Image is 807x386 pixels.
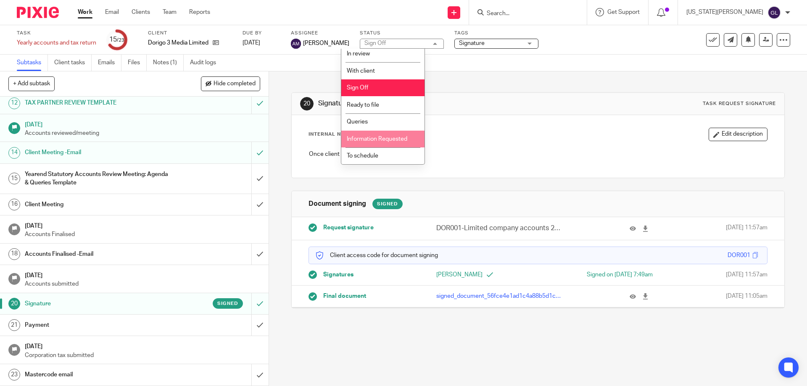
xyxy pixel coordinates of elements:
h1: Document signing [309,200,366,208]
button: Hide completed [201,76,260,91]
span: [DATE] 11:57am [726,223,767,233]
h1: [DATE] [25,118,260,129]
div: Task request signature [703,100,776,107]
label: Client [148,30,232,37]
p: Once client has confirmed finalised figures [309,150,767,158]
div: 18 [8,248,20,260]
span: [DATE] 11:05am [726,292,767,300]
label: Tags [454,30,538,37]
a: Client tasks [54,55,92,71]
a: Work [78,8,92,16]
h1: Signature [25,297,170,310]
p: Accounts Finalised [25,230,260,239]
div: 15 [8,173,20,184]
h1: Accounts Finalised -Email [25,248,170,260]
p: Client access code for document signing [315,251,438,260]
p: Accounts submitted [25,280,260,288]
span: To schedule [347,153,378,159]
p: Corporation tax submitted [25,351,260,360]
div: 20 [300,97,314,110]
div: Sign Off [364,40,386,46]
button: Edit description [709,128,767,141]
div: Yearly accounts and tax return [17,39,96,47]
span: [DATE] [243,40,260,46]
h1: TAX PARTNER REVIEW TEMPLATE [25,97,170,109]
h1: [DATE] [25,220,260,230]
a: Files [128,55,147,71]
a: Audit logs [190,55,222,71]
img: svg%3E [767,6,781,19]
button: + Add subtask [8,76,55,91]
p: [PERSON_NAME] [436,270,538,279]
a: Clients [132,8,150,16]
div: 16 [8,199,20,210]
input: Search [486,10,562,18]
label: Due by [243,30,280,37]
div: 23 [8,369,20,381]
h1: [DATE] [25,340,260,351]
a: Notes (1) [153,55,184,71]
a: Email [105,8,119,16]
span: Hide completed [214,81,256,87]
h1: Client Meeting -Email [25,146,170,159]
span: Get Support [607,9,640,15]
a: Subtasks [17,55,48,71]
span: [DATE] 11:57am [726,270,767,279]
h1: Yearend Statutory Accounts Review Meeting: Agenda & Queries Template [25,168,170,189]
h1: Signature [318,99,556,108]
div: 15 [109,35,124,45]
label: Status [360,30,444,37]
div: Signed [372,199,403,209]
div: 21 [8,319,20,331]
p: Internal Note [309,131,352,138]
div: 12 [8,97,20,109]
span: Queries [347,119,368,125]
p: Accounts reviewed/meeting [25,129,260,137]
span: Ready to file [347,102,379,108]
h1: Mastercode email [25,368,170,381]
span: [PERSON_NAME] [303,39,349,47]
img: svg%3E [291,39,301,49]
p: signed_document_56fce4e1ad1c4a88b5d1cad42e1d4af2.pdf [436,292,563,300]
span: Information Requested [347,136,407,142]
span: Request signature [323,223,374,232]
img: Pixie [17,7,59,18]
a: Reports [189,8,210,16]
a: Team [163,8,177,16]
span: Signature [459,40,485,46]
p: DOR001-Limited company accounts 25.1-LTD-CMT-20250816.PDF [436,223,563,233]
h1: [DATE] [25,269,260,280]
span: Signatures [323,270,353,279]
span: Signed [217,300,238,307]
div: 14 [8,147,20,159]
span: Final document [323,292,366,300]
span: With client [347,68,375,74]
span: Sign Off [347,85,368,91]
label: Task [17,30,96,37]
p: Dorigo 3 Media Limited [148,39,208,47]
h1: Payment [25,319,170,331]
p: [US_STATE][PERSON_NAME] [686,8,763,16]
div: 20 [8,298,20,310]
h1: Client Meeting [25,198,170,211]
div: DOR001 [728,251,750,260]
div: Signed on [DATE] 7:49am [551,270,653,279]
small: /23 [117,38,124,42]
a: Emails [98,55,121,71]
span: In review [347,51,370,57]
label: Assignee [291,30,349,37]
